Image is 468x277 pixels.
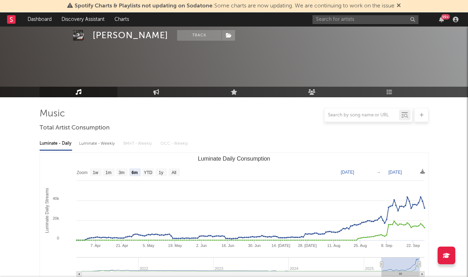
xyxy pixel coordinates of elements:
text: 28. [DATE] [298,243,317,248]
text: 8. Sep [381,243,392,248]
text: 7. Apr [90,243,101,248]
text: 30. Jun [248,243,261,248]
text: → [376,170,381,175]
text: 20k [53,216,59,220]
text: 3m [119,170,125,175]
text: 40k [53,196,59,201]
text: 2. Jun [196,243,207,248]
text: 0 [57,236,59,240]
div: Luminate - Weekly [79,138,116,150]
div: 99 + [441,14,450,19]
text: 5. May [143,243,155,248]
a: Discovery Assistant [57,12,110,27]
text: 14. [DATE] [271,243,290,248]
span: Dismiss [397,3,401,9]
text: 19. May [168,243,182,248]
text: 21. Apr [116,243,128,248]
button: 99+ [439,17,444,22]
span: Total Artist Consumption [40,124,110,132]
span: Spotify Charts & Playlists not updating on Sodatone [75,3,212,9]
input: Search for artists [312,15,419,24]
text: 1m [106,170,112,175]
text: 1y [159,170,163,175]
text: All [171,170,176,175]
text: 6m [131,170,138,175]
text: Luminate Daily Consumption [198,156,270,162]
text: [DATE] [341,170,354,175]
text: 25. Aug [354,243,367,248]
div: [PERSON_NAME] [93,30,168,41]
text: 11. Aug [327,243,340,248]
a: Charts [110,12,134,27]
a: Dashboard [23,12,57,27]
text: Luminate Daily Streams [45,188,49,233]
text: [DATE] [388,170,402,175]
text: YTD [144,170,152,175]
div: Luminate - Daily [40,138,72,150]
button: Track [177,30,221,41]
text: Zoom [77,170,88,175]
input: Search by song name or URL [324,112,399,118]
span: : Some charts are now updating. We are continuing to work on the issue [75,3,394,9]
text: 16. Jun [222,243,234,248]
text: 22. Sep [406,243,420,248]
text: 1w [93,170,99,175]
